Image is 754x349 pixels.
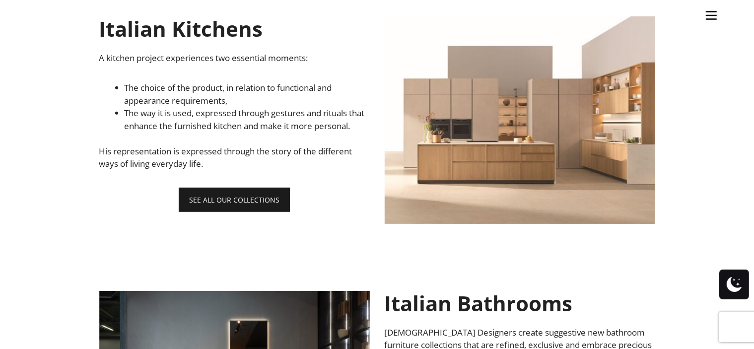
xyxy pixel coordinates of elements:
[385,291,655,316] h1: Italian Bathrooms
[125,81,370,107] li: The choice of the product, in relation to functional and appearance requirements,
[179,188,290,212] a: SEE ALL OUR COLLECTIONS
[125,107,370,132] li: The way it is used, expressed through gestures and rituals that enhance the furnished kitchen and...
[385,16,655,224] img: VENETA-CUCINE-Sakura_Rovere-Ikebana-e-Marrone-Grain_Verticale-2048x1241 copy
[99,52,370,65] p: A kitchen project experiences two essential moments:
[99,16,370,41] h1: Italian Kitchens
[99,145,370,170] p: His representation is expressed through the story of the different ways of living everyday life.
[704,8,719,23] img: burger-menu-svgrepo-com-30x30.jpg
